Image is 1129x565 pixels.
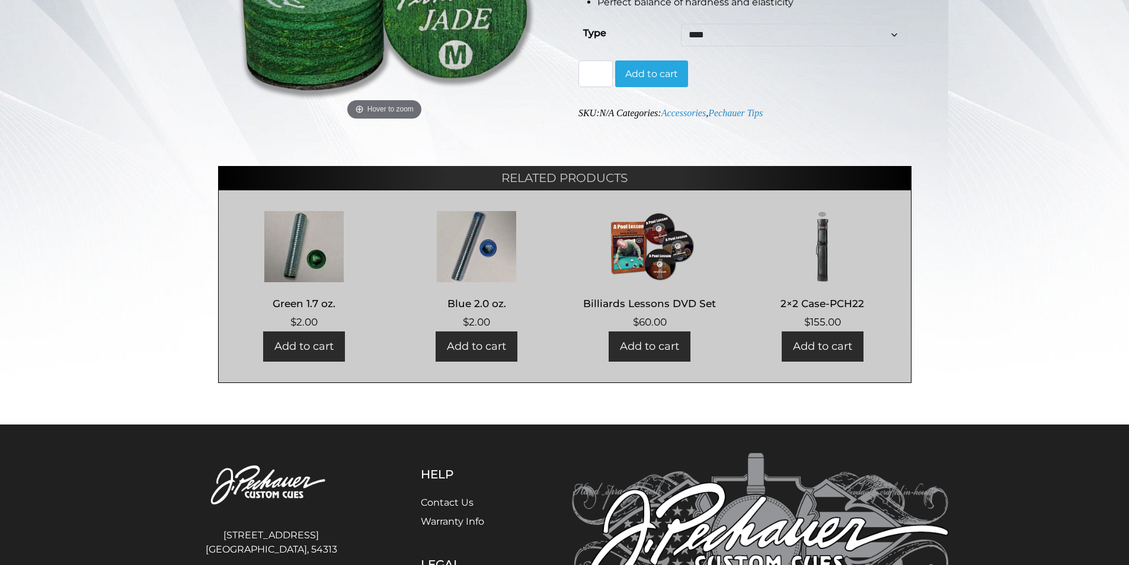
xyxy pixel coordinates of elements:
bdi: 60.00 [633,316,667,328]
h2: Billiards Lessons DVD Set [576,293,724,315]
a: Pechauer Tips [708,108,763,118]
a: Billiards Lessons DVD Set $60.00 [576,211,724,330]
a: Accessories [661,108,706,118]
bdi: 155.00 [804,316,841,328]
span: Categories: , [616,108,763,118]
a: Add to cart: “2x2 Case-PCH22” [782,331,863,362]
h2: 2×2 Case-PCH22 [749,293,896,315]
h2: Blue 2.0 oz. [403,293,551,315]
img: Billiards Lessons DVD Set [576,211,724,282]
a: Green 1.7 oz. $2.00 [231,211,378,330]
a: 2×2 Case-PCH22 $155.00 [749,211,896,330]
h5: Help [421,467,513,481]
bdi: 2.00 [290,316,318,328]
h2: Green 1.7 oz. [231,293,378,315]
span: $ [804,316,810,328]
a: Add to cart: “Green 1.7 oz.” [263,331,345,362]
img: Pechauer Custom Cues [181,453,362,519]
span: N/A [599,108,614,118]
button: Add to cart [615,60,688,88]
h2: Related products [218,166,911,190]
span: $ [463,316,469,328]
bdi: 2.00 [463,316,490,328]
span: SKU: [578,108,614,118]
label: Type [583,24,606,43]
a: Contact Us [421,497,474,508]
img: 2x2 Case-PCH22 [749,211,896,282]
a: Blue 2.0 oz. $2.00 [403,211,551,330]
a: Add to cart: “Billiards Lessons DVD Set” [609,331,690,362]
span: $ [633,316,639,328]
span: $ [290,316,296,328]
input: Product quantity [578,60,613,88]
img: Green 1.7 oz. [231,211,378,282]
a: Warranty Info [421,516,484,527]
address: [STREET_ADDRESS] [GEOGRAPHIC_DATA], 54313 [181,523,362,561]
img: Blue 2.0 oz. [403,211,551,282]
a: Add to cart: “Blue 2.0 oz.” [436,331,517,362]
